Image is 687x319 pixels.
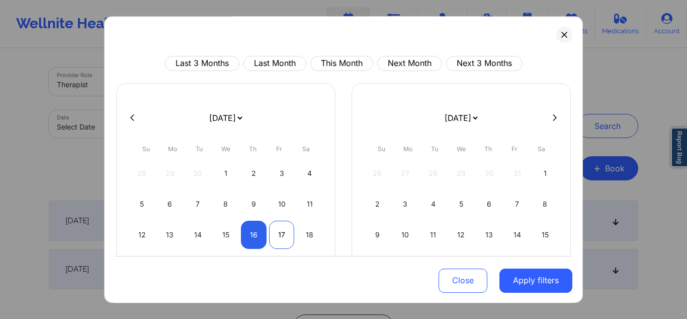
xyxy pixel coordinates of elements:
[431,145,438,153] abbr: Tuesday
[276,145,282,153] abbr: Friday
[168,145,177,153] abbr: Monday
[449,221,474,249] div: Wed Nov 12 2025
[532,251,558,280] div: Sat Nov 22 2025
[157,221,183,249] div: Mon Oct 13 2025
[243,56,306,71] button: Last Month
[420,190,446,218] div: Tue Nov 04 2025
[142,145,150,153] abbr: Sunday
[157,251,183,280] div: Mon Oct 20 2025
[129,251,155,280] div: Sun Oct 19 2025
[185,251,211,280] div: Tue Oct 21 2025
[446,56,523,71] button: Next 3 Months
[457,145,466,153] abbr: Wednesday
[449,251,474,280] div: Wed Nov 19 2025
[365,190,390,218] div: Sun Nov 02 2025
[476,221,502,249] div: Thu Nov 13 2025
[269,251,295,280] div: Fri Oct 24 2025
[213,159,239,187] div: Wed Oct 01 2025
[310,56,373,71] button: This Month
[365,251,390,280] div: Sun Nov 16 2025
[476,251,502,280] div: Thu Nov 20 2025
[476,190,502,218] div: Thu Nov 06 2025
[393,251,418,280] div: Mon Nov 17 2025
[241,251,267,280] div: Thu Oct 23 2025
[538,145,545,153] abbr: Saturday
[185,221,211,249] div: Tue Oct 14 2025
[297,251,322,280] div: Sat Oct 25 2025
[213,221,239,249] div: Wed Oct 15 2025
[269,221,295,249] div: Fri Oct 17 2025
[213,190,239,218] div: Wed Oct 08 2025
[196,145,203,153] abbr: Tuesday
[129,190,155,218] div: Sun Oct 05 2025
[241,221,267,249] div: Thu Oct 16 2025
[532,159,558,187] div: Sat Nov 01 2025
[129,221,155,249] div: Sun Oct 12 2025
[499,268,572,292] button: Apply filters
[241,159,267,187] div: Thu Oct 02 2025
[241,190,267,218] div: Thu Oct 09 2025
[221,145,230,153] abbr: Wednesday
[439,268,487,292] button: Close
[504,251,530,280] div: Fri Nov 21 2025
[157,190,183,218] div: Mon Oct 06 2025
[302,145,310,153] abbr: Saturday
[420,251,446,280] div: Tue Nov 18 2025
[165,56,239,71] button: Last 3 Months
[377,56,442,71] button: Next Month
[484,145,492,153] abbr: Thursday
[504,221,530,249] div: Fri Nov 14 2025
[269,159,295,187] div: Fri Oct 03 2025
[393,221,418,249] div: Mon Nov 10 2025
[378,145,385,153] abbr: Sunday
[511,145,518,153] abbr: Friday
[449,190,474,218] div: Wed Nov 05 2025
[213,251,239,280] div: Wed Oct 22 2025
[393,190,418,218] div: Mon Nov 03 2025
[532,221,558,249] div: Sat Nov 15 2025
[403,145,412,153] abbr: Monday
[532,190,558,218] div: Sat Nov 08 2025
[297,190,322,218] div: Sat Oct 11 2025
[269,190,295,218] div: Fri Oct 10 2025
[504,190,530,218] div: Fri Nov 07 2025
[365,221,390,249] div: Sun Nov 09 2025
[249,145,256,153] abbr: Thursday
[297,159,322,187] div: Sat Oct 04 2025
[185,190,211,218] div: Tue Oct 07 2025
[420,221,446,249] div: Tue Nov 11 2025
[297,221,322,249] div: Sat Oct 18 2025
